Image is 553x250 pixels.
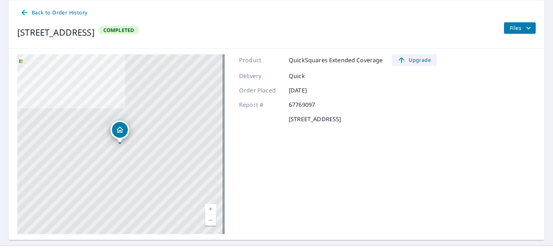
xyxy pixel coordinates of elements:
p: [DATE] [289,86,332,95]
p: Product [239,56,282,64]
div: Dropped pin, building 1, Residential property, 8807 Bikini Ct Orangevale, CA 95662 [111,121,129,143]
a: Back to Order History [17,6,90,19]
span: Completed [99,27,139,33]
span: Files [510,24,533,32]
p: Order Placed [239,86,282,95]
a: Upgrade [392,54,437,66]
p: QuickSquares Extended Coverage [289,56,383,64]
span: Back to Order History [20,8,87,17]
div: [STREET_ADDRESS] [17,26,95,39]
p: [STREET_ADDRESS] [289,115,341,123]
span: Upgrade [396,56,432,64]
button: filesDropdownBtn-67769097 [504,22,536,34]
a: Current Level 17, Zoom In [205,204,216,215]
p: 67769097 [289,100,332,109]
a: Current Level 17, Zoom Out [205,215,216,226]
p: Delivery [239,72,282,80]
p: Report # [239,100,282,109]
p: Quick [289,72,332,80]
